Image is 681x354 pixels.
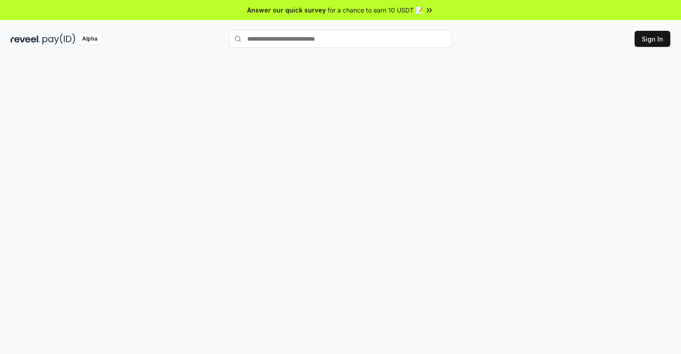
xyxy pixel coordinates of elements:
[42,33,75,45] img: pay_id
[77,33,102,45] div: Alpha
[247,5,326,15] span: Answer our quick survey
[328,5,423,15] span: for a chance to earn 10 USDT 📝
[11,33,41,45] img: reveel_dark
[635,31,670,47] button: Sign In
